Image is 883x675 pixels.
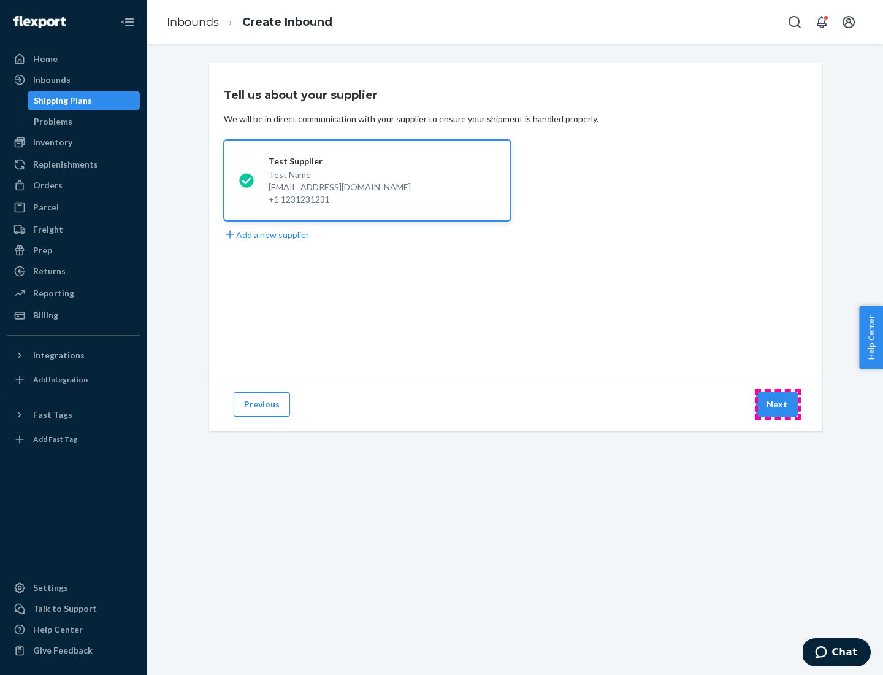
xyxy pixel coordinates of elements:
[7,175,140,195] a: Orders
[33,287,74,299] div: Reporting
[33,409,72,421] div: Fast Tags
[33,158,98,171] div: Replenishments
[7,641,140,660] button: Give Feedback
[7,241,140,260] a: Prep
[33,434,77,444] div: Add Fast Tag
[33,623,83,636] div: Help Center
[33,201,59,214] div: Parcel
[809,10,834,34] button: Open notifications
[242,15,332,29] a: Create Inbound
[33,582,68,594] div: Settings
[28,91,140,110] a: Shipping Plans
[33,309,58,322] div: Billing
[7,599,140,619] button: Talk to Support
[7,49,140,69] a: Home
[33,265,66,277] div: Returns
[7,306,140,325] a: Billing
[33,53,58,65] div: Home
[33,244,52,256] div: Prep
[224,113,598,125] div: We will be in direct communication with your supplier to ensure your shipment is handled properly.
[7,155,140,174] a: Replenishments
[28,112,140,131] a: Problems
[33,136,72,148] div: Inventory
[33,644,93,657] div: Give Feedback
[33,179,63,191] div: Orders
[157,4,342,40] ol: breadcrumbs
[224,87,378,103] h3: Tell us about your supplier
[7,261,140,281] a: Returns
[7,283,140,303] a: Reporting
[33,603,97,615] div: Talk to Support
[224,228,309,241] button: Add a new supplier
[7,370,140,390] a: Add Integration
[34,94,92,107] div: Shipping Plans
[234,392,290,417] button: Previous
[7,133,140,152] a: Inventory
[7,620,140,639] a: Help Center
[836,10,861,34] button: Open account menu
[33,374,88,385] div: Add Integration
[13,16,66,28] img: Flexport logo
[756,392,798,417] button: Next
[7,430,140,449] a: Add Fast Tag
[7,198,140,217] a: Parcel
[803,638,871,669] iframe: Opens a widget where you can chat to one of our agents
[115,10,140,34] button: Close Navigation
[7,405,140,425] button: Fast Tags
[7,578,140,598] a: Settings
[7,345,140,365] button: Integrations
[859,306,883,369] button: Help Center
[167,15,219,29] a: Inbounds
[33,349,85,361] div: Integrations
[33,74,71,86] div: Inbounds
[34,115,72,128] div: Problems
[7,70,140,90] a: Inbounds
[782,10,807,34] button: Open Search Box
[33,223,63,236] div: Freight
[7,220,140,239] a: Freight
